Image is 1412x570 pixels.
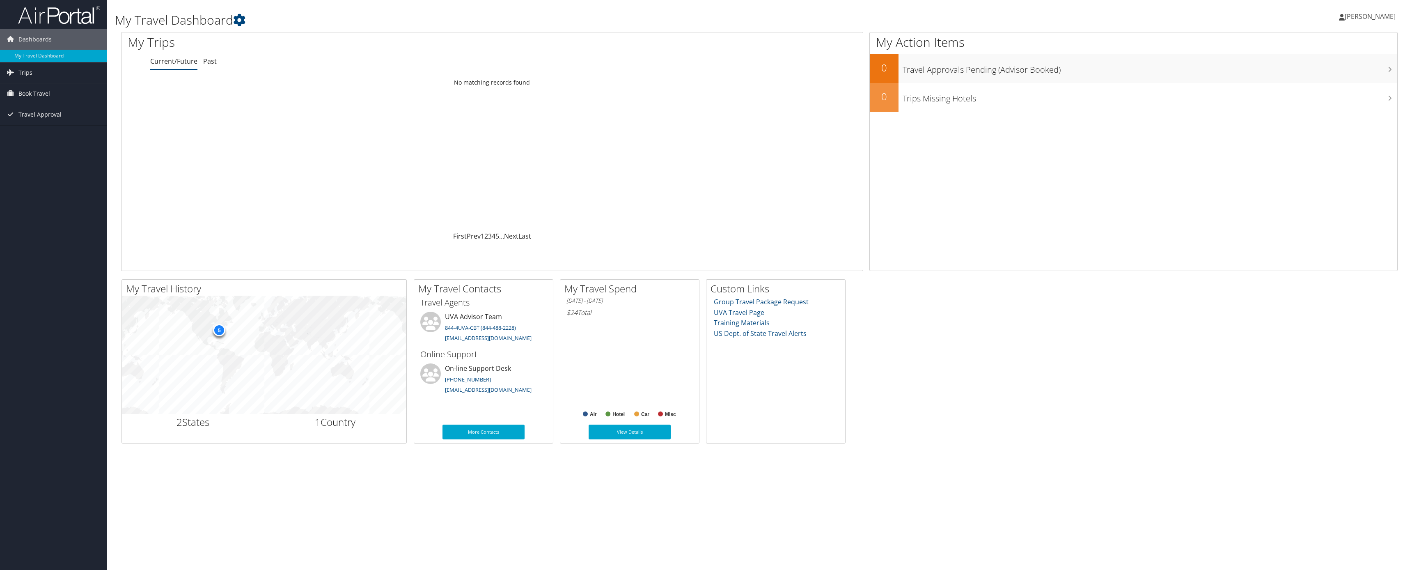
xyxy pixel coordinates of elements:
[18,104,62,125] span: Travel Approval
[903,60,1397,76] h3: Travel Approvals Pending (Advisor Booked)
[420,297,547,308] h3: Travel Agents
[213,324,225,336] div: 5
[870,54,1397,83] a: 0Travel Approvals Pending (Advisor Booked)
[488,232,492,241] a: 3
[589,425,671,439] a: View Details
[203,57,217,66] a: Past
[870,83,1397,112] a: 0Trips Missing Hotels
[590,411,597,417] text: Air
[566,308,578,317] span: $24
[126,282,406,296] h2: My Travel History
[492,232,495,241] a: 4
[176,415,182,429] span: 2
[416,363,551,397] li: On-line Support Desk
[453,232,467,241] a: First
[714,297,809,306] a: Group Travel Package Request
[445,386,532,393] a: [EMAIL_ADDRESS][DOMAIN_NAME]
[870,90,899,103] h2: 0
[420,349,547,360] h3: Online Support
[714,308,764,317] a: UVA Travel Page
[518,232,531,241] a: Last
[1345,12,1396,21] span: [PERSON_NAME]
[442,425,525,439] a: More Contacts
[1339,4,1404,29] a: [PERSON_NAME]
[315,415,321,429] span: 1
[467,232,481,241] a: Prev
[445,324,516,331] a: 844-4UVA-CBT (844-488-2228)
[18,29,52,50] span: Dashboards
[484,232,488,241] a: 2
[481,232,484,241] a: 1
[270,415,401,429] h2: Country
[564,282,699,296] h2: My Travel Spend
[903,89,1397,104] h3: Trips Missing Hotels
[416,312,551,345] li: UVA Advisor Team
[418,282,553,296] h2: My Travel Contacts
[121,75,863,90] td: No matching records found
[445,376,491,383] a: [PHONE_NUMBER]
[128,415,258,429] h2: States
[445,334,532,342] a: [EMAIL_ADDRESS][DOMAIN_NAME]
[714,318,770,327] a: Training Materials
[870,61,899,75] h2: 0
[115,11,974,29] h1: My Travel Dashboard
[641,411,649,417] text: Car
[495,232,499,241] a: 5
[18,83,50,104] span: Book Travel
[612,411,625,417] text: Hotel
[128,34,548,51] h1: My Trips
[18,5,100,25] img: airportal-logo.png
[566,308,693,317] h6: Total
[566,297,693,305] h6: [DATE] - [DATE]
[870,34,1397,51] h1: My Action Items
[711,282,845,296] h2: Custom Links
[150,57,197,66] a: Current/Future
[714,329,807,338] a: US Dept. of State Travel Alerts
[504,232,518,241] a: Next
[665,411,676,417] text: Misc
[18,62,32,83] span: Trips
[499,232,504,241] span: …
